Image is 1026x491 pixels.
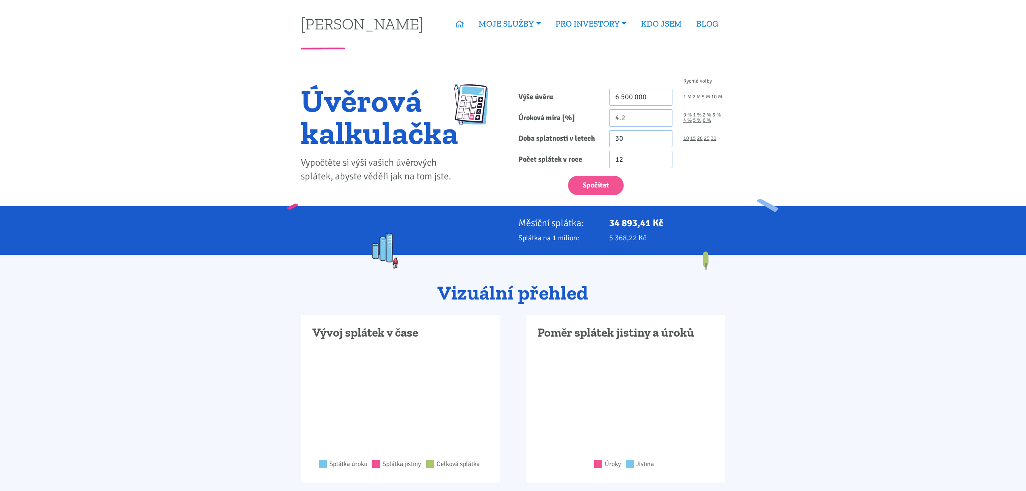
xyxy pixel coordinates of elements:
[513,130,604,148] label: Doba splatnosti v letech
[301,156,458,183] p: Vypočtěte si výši vašich úvěrových splátek, abyste věděli jak na tom jste.
[697,136,703,141] a: 20
[548,15,634,33] a: PRO INVESTORY
[518,217,598,229] p: Měsíční splátka:
[690,136,696,141] a: 15
[683,136,689,141] a: 10
[609,217,725,229] p: 34 893,41 Kč
[471,15,548,33] a: MOJE SLUŽBY
[683,94,691,100] a: 1 M
[301,282,725,304] h2: Vizuální přehled
[683,118,692,123] a: 4 %
[703,112,711,118] a: 2 %
[693,94,701,100] a: 2 M
[312,325,489,341] h3: Vývoj splátek v čase
[537,325,714,341] h3: Poměr splátek jistiny a úroků
[711,94,722,100] a: 10 M
[301,84,458,149] h1: Úvěrová kalkulačka
[702,94,710,100] a: 5 M
[683,112,692,118] a: 0 %
[513,151,604,168] label: Počet splátek v roce
[518,232,598,243] p: Splátka na 1 milion:
[711,136,716,141] a: 30
[301,16,423,31] a: [PERSON_NAME]
[703,118,711,123] a: 6 %
[712,112,721,118] a: 3 %
[609,232,725,243] p: 5 368,22 Kč
[693,118,701,123] a: 5 %
[568,176,624,196] button: Spočítat
[693,112,701,118] a: 1 %
[513,89,604,106] label: Výše úvěru
[513,109,604,127] label: Úroková míra [%]
[634,15,689,33] a: KDO JSEM
[683,79,712,84] span: Rychlé volby
[704,136,710,141] a: 25
[689,15,725,33] a: BLOG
